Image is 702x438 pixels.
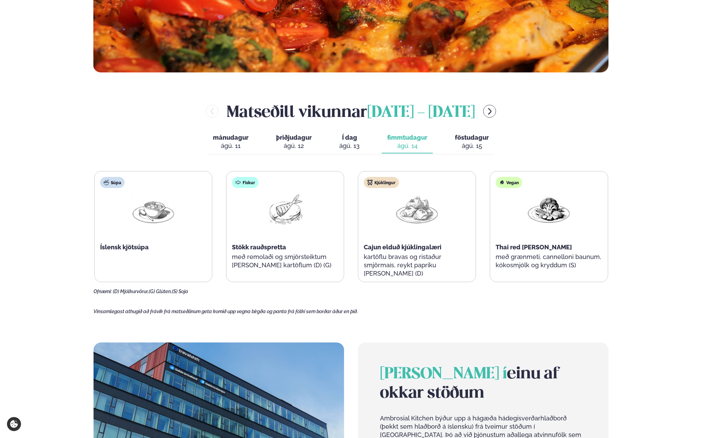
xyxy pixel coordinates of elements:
[380,367,507,382] span: [PERSON_NAME] í
[206,105,218,118] button: menu-btn-left
[227,100,475,122] h2: Matseðill vikunnar
[455,134,489,141] span: föstudagur
[483,105,496,118] button: menu-btn-right
[455,142,489,150] div: ágú. 15
[213,142,248,150] div: ágú. 11
[367,105,475,120] span: [DATE] - [DATE]
[276,134,312,141] span: þriðjudagur
[232,243,286,251] span: Stökk rauðspretta
[149,289,172,294] span: (G) Glúten,
[364,253,470,278] p: kartöflu bravas og ristaður smjörmaís, reykt papriku [PERSON_NAME] (D)
[367,180,373,185] img: chicken.svg
[113,289,149,294] span: (D) Mjólkurvörur,
[496,177,522,188] div: Vegan
[104,180,109,185] img: soup.svg
[449,131,494,153] button: föstudagur ágú. 15
[380,365,586,403] h2: einu af okkar stöðum
[382,131,433,153] button: fimmtudagur ágú. 14
[131,193,175,226] img: Soup.png
[496,253,602,269] p: með grænmeti, cannelloni baunum, kókosmjólk og kryddum (S)
[387,142,427,150] div: ágú. 14
[207,131,254,153] button: mánudagur ágú. 11
[276,142,312,150] div: ágú. 12
[387,134,427,141] span: fimmtudagur
[339,133,360,142] span: Í dag
[496,243,572,251] span: Thai red [PERSON_NAME]
[263,193,307,226] img: Fish.png
[364,177,399,188] div: Kjúklingur
[100,243,149,251] span: Íslensk kjötsúpa
[232,253,338,269] p: með remolaði og smjörsteiktum [PERSON_NAME] kartöflum (D) (G)
[100,177,125,188] div: Súpa
[172,289,188,294] span: (S) Soja
[339,142,360,150] div: ágú. 13
[395,193,439,226] img: Chicken-thighs.png
[235,180,241,185] img: fish.svg
[232,177,259,188] div: Fiskur
[7,417,21,431] a: Cookie settings
[334,131,365,153] button: Í dag ágú. 13
[527,193,571,226] img: Vegan.png
[364,243,441,251] span: Cajun elduð kjúklingalæri
[94,289,112,294] span: Ofnæmi:
[499,180,505,185] img: Vegan.svg
[213,134,248,141] span: mánudagur
[94,309,358,314] span: Vinsamlegast athugið að frávik frá matseðlinum geta komið upp vegna birgða og panta frá fólki sem...
[271,131,317,153] button: þriðjudagur ágú. 12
